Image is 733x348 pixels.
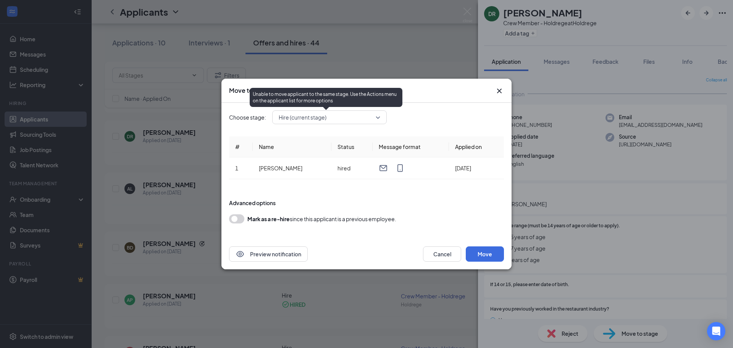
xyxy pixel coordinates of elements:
td: [DATE] [449,157,504,179]
div: Advanced options [229,199,504,207]
svg: Email [379,163,388,173]
button: Close [495,86,504,95]
th: # [229,136,253,157]
div: Unable to move applicant to the same stage. Use the Actions menu on the applicant list for more o... [250,88,402,107]
button: Move [466,246,504,262]
th: Name [253,136,331,157]
span: Hire (current stage) [279,112,326,123]
svg: Eye [236,249,245,259]
button: EyePreview notification [229,246,308,262]
th: Applied on [449,136,504,157]
svg: Cross [495,86,504,95]
span: 1 [235,165,238,172]
th: Message format [373,136,449,157]
td: hired [331,157,372,179]
div: since this applicant is a previous employee. [247,214,396,223]
svg: MobileSms [396,163,405,173]
div: Open Intercom Messenger [707,322,725,340]
td: [PERSON_NAME] [253,157,331,179]
b: Mark as a re-hire [247,215,290,222]
button: Cancel [423,246,461,262]
th: Status [331,136,372,157]
span: Choose stage: [229,113,266,121]
h3: Move to stage [229,86,270,95]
